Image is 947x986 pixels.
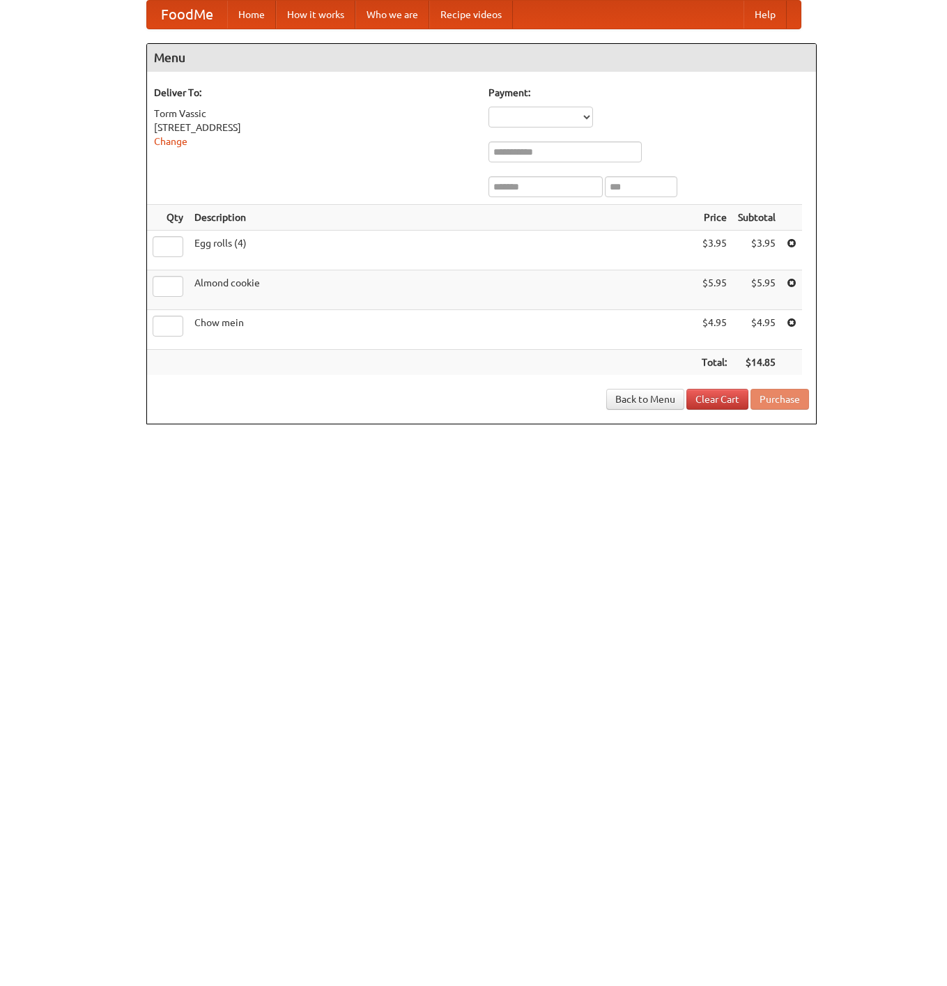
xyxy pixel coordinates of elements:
[732,270,781,310] td: $5.95
[227,1,276,29] a: Home
[154,86,475,100] h5: Deliver To:
[696,205,732,231] th: Price
[189,231,696,270] td: Egg rolls (4)
[696,310,732,350] td: $4.95
[189,310,696,350] td: Chow mein
[154,136,187,147] a: Change
[696,231,732,270] td: $3.95
[154,107,475,121] div: Torm Vassic
[732,205,781,231] th: Subtotal
[147,1,227,29] a: FoodMe
[189,270,696,310] td: Almond cookie
[488,86,809,100] h5: Payment:
[429,1,513,29] a: Recipe videos
[189,205,696,231] th: Description
[147,205,189,231] th: Qty
[732,310,781,350] td: $4.95
[732,350,781,376] th: $14.85
[686,389,748,410] a: Clear Cart
[744,1,787,29] a: Help
[696,270,732,310] td: $5.95
[147,44,816,72] h4: Menu
[732,231,781,270] td: $3.95
[276,1,355,29] a: How it works
[750,389,809,410] button: Purchase
[606,389,684,410] a: Back to Menu
[696,350,732,376] th: Total:
[355,1,429,29] a: Who we are
[154,121,475,134] div: [STREET_ADDRESS]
